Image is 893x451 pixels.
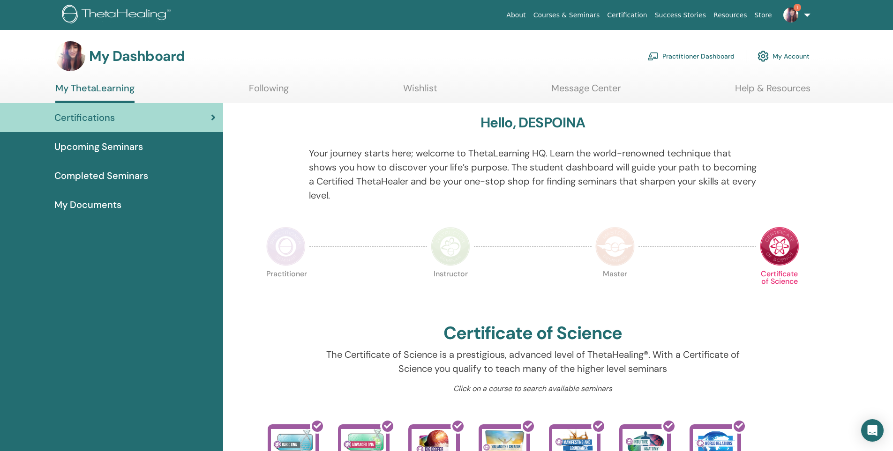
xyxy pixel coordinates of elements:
[530,7,604,24] a: Courses & Seminars
[758,46,810,67] a: My Account
[443,323,623,344] h2: Certificate of Science
[309,383,757,394] p: Click on a course to search available seminars
[647,46,735,67] a: Practitioner Dashboard
[595,270,635,310] p: Master
[735,82,810,101] a: Help & Resources
[751,7,776,24] a: Store
[54,111,115,125] span: Certifications
[309,146,757,202] p: Your journey starts here; welcome to ThetaLearning HQ. Learn the world-renowned technique that sh...
[55,82,135,103] a: My ThetaLearning
[249,82,289,101] a: Following
[54,169,148,183] span: Completed Seminars
[758,48,769,64] img: cog.svg
[647,52,659,60] img: chalkboard-teacher.svg
[861,419,884,442] div: Open Intercom Messenger
[595,227,635,266] img: Master
[54,140,143,154] span: Upcoming Seminars
[760,270,799,310] p: Certificate of Science
[89,48,185,65] h3: My Dashboard
[55,41,85,71] img: default.jpg
[403,82,437,101] a: Wishlist
[266,270,306,310] p: Practitioner
[503,7,529,24] a: About
[54,198,121,212] span: My Documents
[266,227,306,266] img: Practitioner
[603,7,651,24] a: Certification
[794,4,801,11] span: 1
[710,7,751,24] a: Resources
[760,227,799,266] img: Certificate of Science
[783,7,798,22] img: default.jpg
[309,347,757,376] p: The Certificate of Science is a prestigious, advanced level of ThetaHealing®. With a Certificate ...
[480,114,585,131] h3: Hello, DESPOINA
[62,5,174,26] img: logo.png
[551,82,621,101] a: Message Center
[431,227,470,266] img: Instructor
[651,7,710,24] a: Success Stories
[431,270,470,310] p: Instructor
